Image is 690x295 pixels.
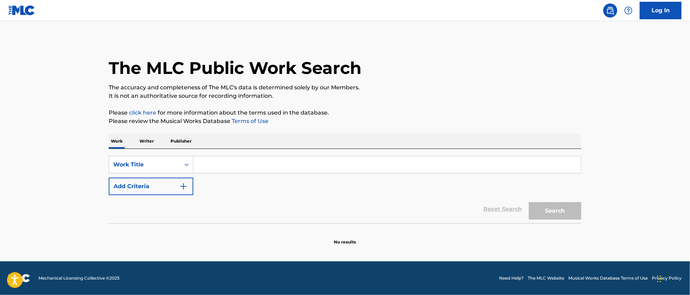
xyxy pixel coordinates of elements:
p: Publisher [168,134,194,149]
a: Terms of Use [230,118,268,124]
iframe: Chat Widget [655,261,690,295]
img: MLC Logo [8,5,35,15]
span: Mechanical Licensing Collective © 2025 [38,275,120,281]
div: Drag [657,268,661,289]
p: Please for more information about the terms used in the database. [109,109,581,117]
img: search [606,6,614,15]
a: Public Search [603,4,617,18]
div: Help [621,4,635,18]
div: Work Title [113,160,176,169]
p: No results [334,231,356,245]
img: logo [8,274,30,282]
img: help [624,6,633,15]
a: Need Help? [499,275,524,281]
a: The MLC Website [528,275,564,281]
a: Log In [640,2,682,19]
p: Writer [137,134,156,149]
a: click here [129,109,156,116]
a: Privacy Policy [652,275,682,281]
p: Work [109,134,125,149]
h1: The MLC Public Work Search [109,57,361,78]
p: Please review the Musical Works Database [109,117,581,125]
p: It is not an authoritative source for recording information. [109,92,581,100]
img: 9d2ae6d4665cec9f34b9.svg [179,182,188,191]
button: Add Criteria [109,178,193,195]
form: Search Form [109,156,581,223]
a: Musical Works Database Terms of Use [568,275,648,281]
p: The accuracy and completeness of The MLC's data is determined solely by our Members. [109,83,581,92]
